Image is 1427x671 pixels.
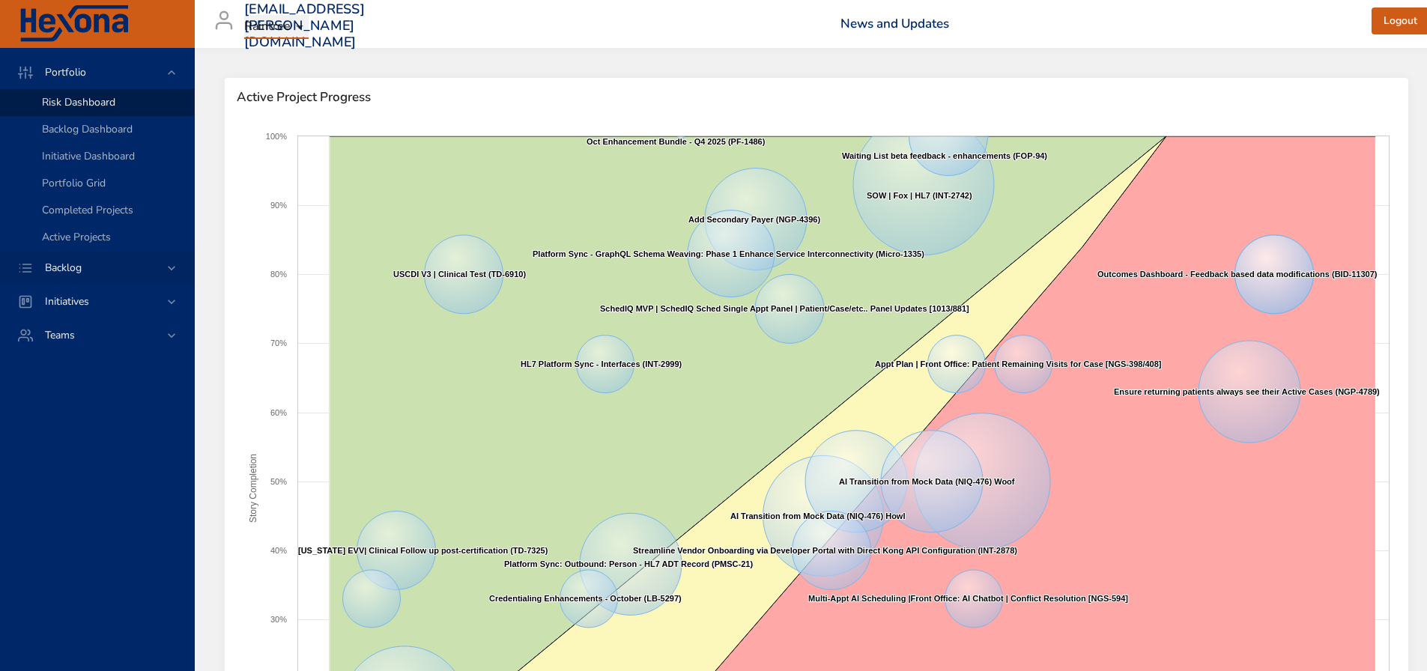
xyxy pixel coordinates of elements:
[688,215,820,224] text: Add Secondary Payer (NGP-4396)
[270,270,287,279] text: 80%
[840,15,949,32] a: News and Updates
[33,294,101,309] span: Initiatives
[244,15,309,39] div: Raintree
[504,559,753,568] text: Platform Sync: Outbound: Person - HL7 ADT Record (PMSC-21)
[842,151,1047,160] text: Waiting List beta feedback - enhancements (FOP-94)
[1097,270,1378,279] text: Outcomes Dashboard - Feedback based data modifications (BID-11307)
[18,5,130,43] img: Hexona
[33,261,94,275] span: Backlog
[1114,387,1380,396] text: Ensure returning patients always see their Active Cases (NGP-4789)
[298,546,548,555] text: [US_STATE] EVV| Clinical Follow up post-certification (TD-7325)
[248,454,258,523] text: Story Completion
[42,95,115,109] span: Risk Dashboard
[730,511,905,520] text: AI Transition from Mock Data (NIQ-476) Howl
[393,270,526,279] text: USCDI V3 | Clinical Test (TD-6910)
[521,359,682,368] text: HL7 Platform Sync - Interfaces (INT-2999)
[270,546,287,555] text: 40%
[33,328,87,342] span: Teams
[270,201,287,210] text: 90%
[33,65,98,79] span: Portfolio
[1384,12,1417,31] span: Logout
[587,137,766,146] text: Oct Enhancement Bundle - Q4 2025 (PF-1486)
[42,122,133,136] span: Backlog Dashboard
[867,191,972,200] text: SOW | Fox | HL7 (INT-2742)
[808,594,1128,603] text: Multi-Appt AI Scheduling |Front Office: AI Chatbot | Conflict Resolution [NGS-594]
[42,149,135,163] span: Initiative Dashboard
[270,615,287,624] text: 30%
[875,359,1162,368] text: Appt Plan | Front Office: Patient Remaining Visits for Case [NGS-398/408]
[42,203,133,217] span: Completed Projects
[270,477,287,486] text: 50%
[489,594,682,603] text: Credentialing Enhancements - October (LB-5297)
[633,546,1017,555] text: Streamline Vendor Onboarding via Developer Portal with Direct Kong API Configuration (INT-2878)
[839,477,1015,486] text: AI Transition from Mock Data (NIQ-476) Woof
[270,338,287,347] text: 70%
[270,408,287,417] text: 60%
[266,132,287,141] text: 100%
[600,304,969,313] text: SchedIQ MVP | SchedIQ Sched Single Appt Panel | Patient/Case/etc.. Panel Updates [1013/881]
[42,230,111,244] span: Active Projects
[237,90,1396,105] span: Active Project Progress
[244,1,365,50] h3: [EMAIL_ADDRESS][PERSON_NAME][DOMAIN_NAME]
[533,249,924,258] text: Platform Sync - GraphQL Schema Weaving: Phase 1 Enhance Service Interconnectivity (Micro-1335)
[42,176,106,190] span: Portfolio Grid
